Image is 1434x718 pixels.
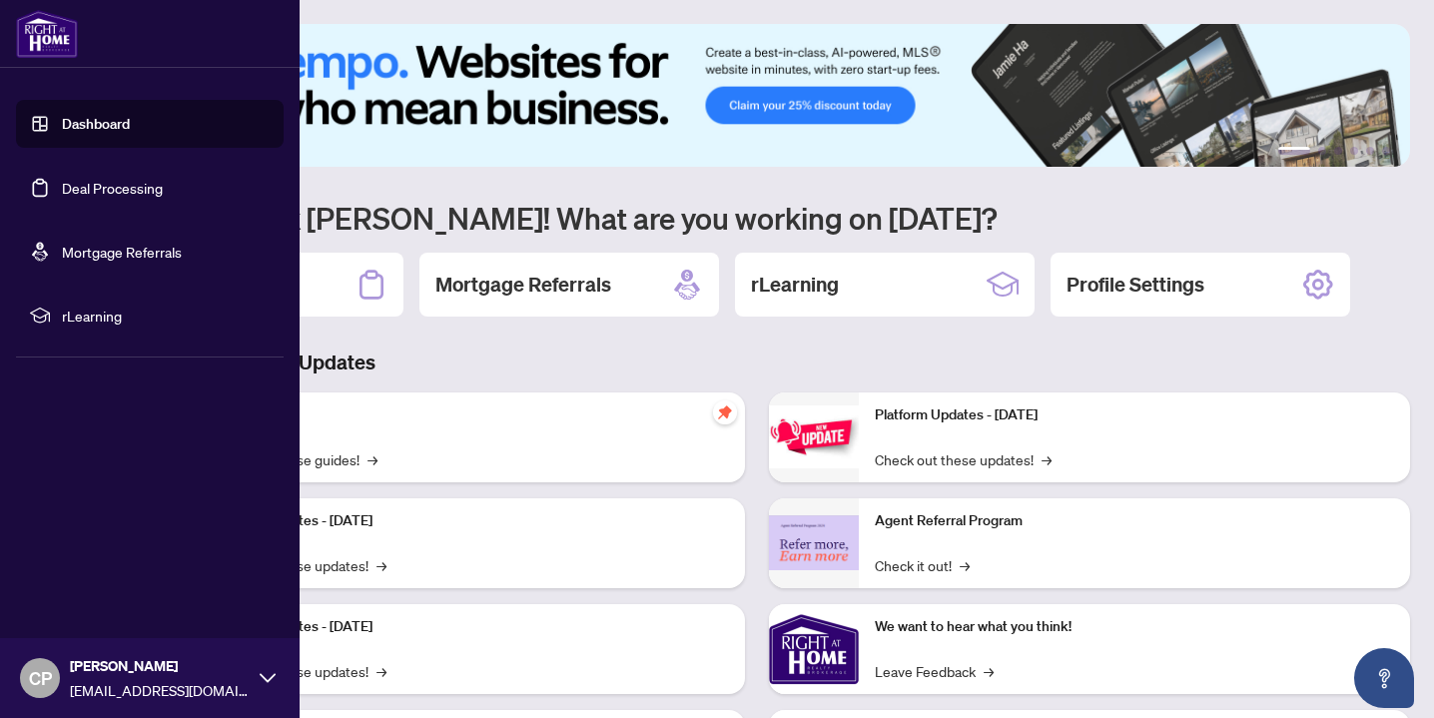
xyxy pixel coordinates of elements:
[367,448,377,470] span: →
[1278,147,1310,155] button: 1
[435,271,611,299] h2: Mortgage Referrals
[62,305,270,327] span: rLearning
[713,400,737,424] span: pushpin
[875,660,994,682] a: Leave Feedback→
[960,554,970,576] span: →
[1334,147,1342,155] button: 3
[376,660,386,682] span: →
[1366,147,1374,155] button: 5
[70,679,250,701] span: [EMAIL_ADDRESS][DOMAIN_NAME]
[1354,648,1414,708] button: Open asap
[1318,147,1326,155] button: 2
[29,664,52,692] span: CP
[769,604,859,694] img: We want to hear what you think!
[104,349,1410,376] h3: Brokerage & Industry Updates
[104,24,1410,167] img: Slide 0
[769,405,859,468] img: Platform Updates - June 23, 2025
[210,510,729,532] p: Platform Updates - [DATE]
[70,655,250,677] span: [PERSON_NAME]
[875,554,970,576] a: Check it out!→
[104,199,1410,237] h1: Welcome back [PERSON_NAME]! What are you working on [DATE]?
[769,515,859,570] img: Agent Referral Program
[875,510,1394,532] p: Agent Referral Program
[210,404,729,426] p: Self-Help
[210,616,729,638] p: Platform Updates - [DATE]
[62,179,163,197] a: Deal Processing
[376,554,386,576] span: →
[875,616,1394,638] p: We want to hear what you think!
[875,448,1052,470] a: Check out these updates!→
[62,243,182,261] a: Mortgage Referrals
[16,10,78,58] img: logo
[1382,147,1390,155] button: 6
[875,404,1394,426] p: Platform Updates - [DATE]
[1067,271,1204,299] h2: Profile Settings
[984,660,994,682] span: →
[751,271,839,299] h2: rLearning
[1350,147,1358,155] button: 4
[62,115,130,133] a: Dashboard
[1042,448,1052,470] span: →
